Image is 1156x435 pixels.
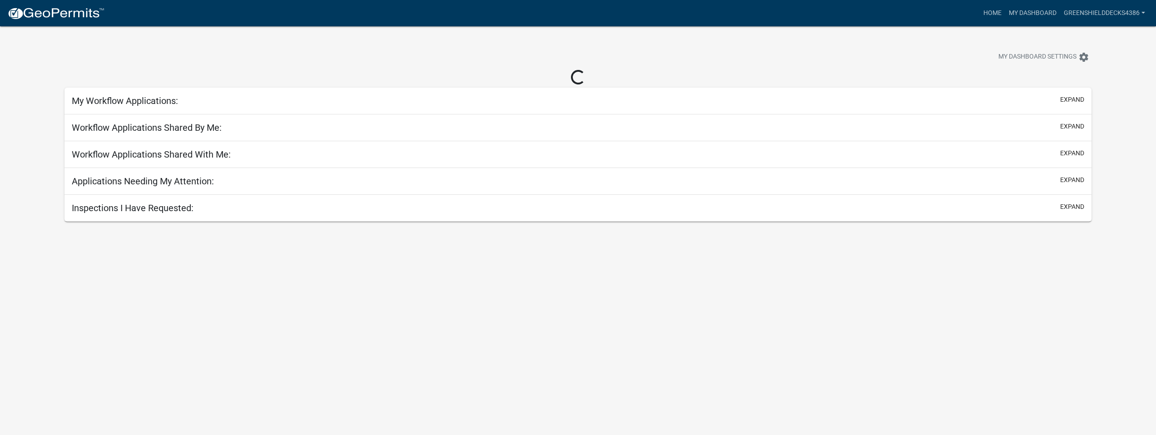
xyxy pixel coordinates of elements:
[72,95,178,106] h5: My Workflow Applications:
[72,176,214,187] h5: Applications Needing My Attention:
[998,52,1077,63] span: My Dashboard Settings
[72,122,222,133] h5: Workflow Applications Shared By Me:
[1060,148,1084,158] button: expand
[72,203,193,213] h5: Inspections I Have Requested:
[980,5,1005,22] a: Home
[72,149,231,160] h5: Workflow Applications Shared With Me:
[991,48,1096,66] button: My Dashboard Settingssettings
[1060,202,1084,212] button: expand
[1060,175,1084,185] button: expand
[1005,5,1060,22] a: My Dashboard
[1060,5,1149,22] a: GreenShieldDecks4386
[1060,122,1084,131] button: expand
[1078,52,1089,63] i: settings
[1060,95,1084,104] button: expand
